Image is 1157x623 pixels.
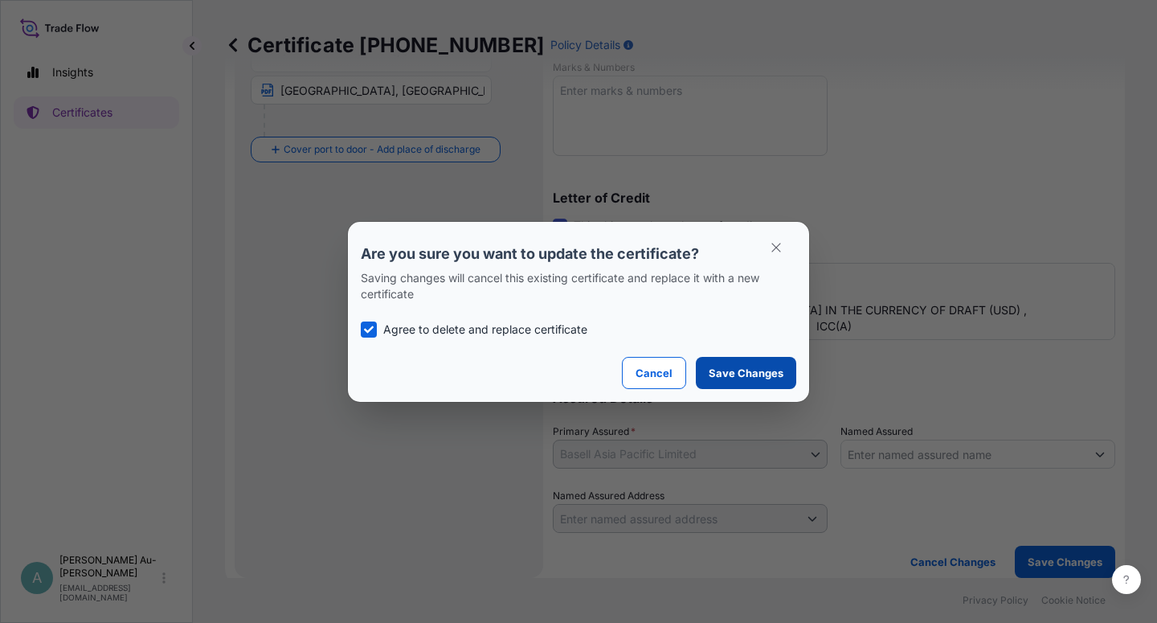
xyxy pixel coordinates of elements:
[383,322,587,338] p: Agree to delete and replace certificate
[361,270,796,302] p: Saving changes will cancel this existing certificate and replace it with a new certificate
[636,365,673,381] p: Cancel
[622,357,686,389] button: Cancel
[709,365,783,381] p: Save Changes
[361,244,796,264] p: Are you sure you want to update the certificate?
[696,357,796,389] button: Save Changes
